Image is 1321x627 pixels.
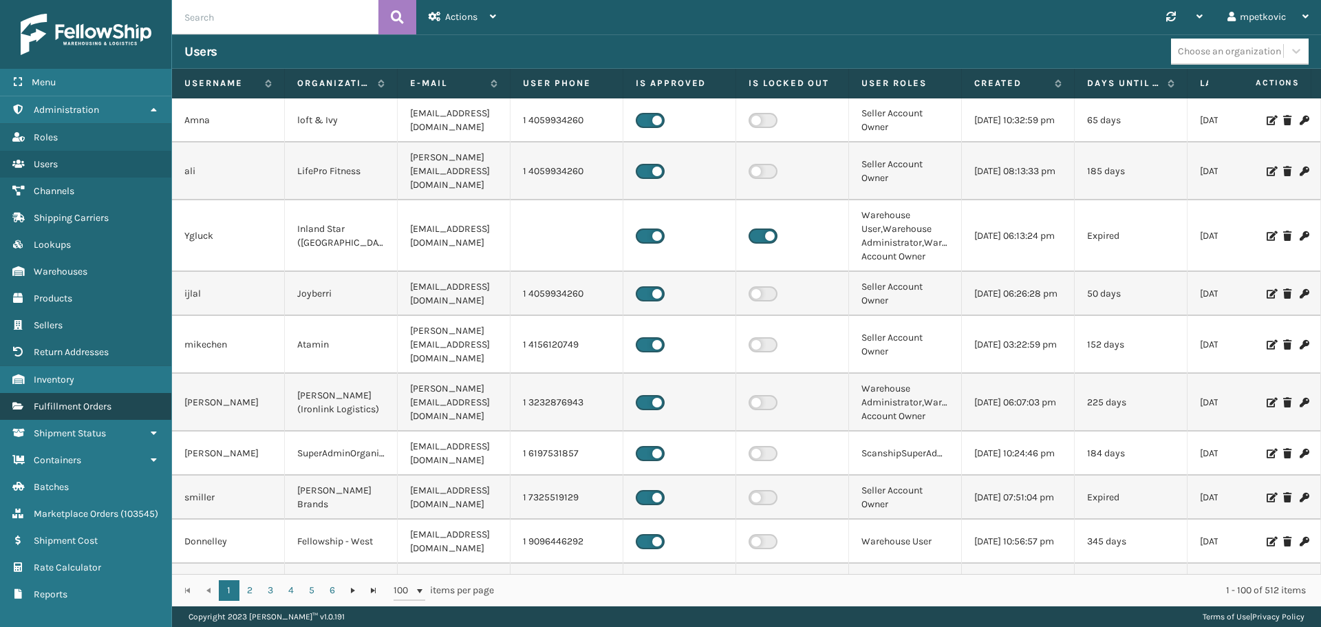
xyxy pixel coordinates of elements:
[1075,316,1188,374] td: 152 days
[184,43,217,60] h3: Users
[1267,289,1275,299] i: Edit
[849,142,962,200] td: Seller Account Owner
[962,520,1075,564] td: [DATE] 10:56:57 pm
[172,98,285,142] td: Amna
[849,272,962,316] td: Seller Account Owner
[398,272,511,316] td: [EMAIL_ADDRESS][DOMAIN_NAME]
[849,520,962,564] td: Warehouse User
[301,580,322,601] a: 5
[849,432,962,476] td: ScanshipSuperAdministrator
[172,476,285,520] td: smiller
[172,564,285,608] td: [PERSON_NAME]
[1283,398,1291,407] i: Delete
[368,585,379,596] span: Go to the last page
[1267,231,1275,241] i: Edit
[184,77,258,89] label: Username
[394,580,494,601] span: items per page
[636,77,723,89] label: Is Approved
[1267,449,1275,458] i: Edit
[363,580,384,601] a: Go to the last page
[285,200,398,272] td: Inland Star ([GEOGRAPHIC_DATA])
[34,158,58,170] span: Users
[1188,476,1300,520] td: [DATE] 07:21:44 pm
[1075,272,1188,316] td: 50 days
[285,374,398,432] td: [PERSON_NAME] (Ironlink Logistics)
[962,316,1075,374] td: [DATE] 03:22:59 pm
[398,564,511,608] td: [EMAIL_ADDRESS][DOMAIN_NAME]
[34,481,69,493] span: Batches
[260,580,281,601] a: 3
[1267,398,1275,407] i: Edit
[34,212,109,224] span: Shipping Carriers
[1283,537,1291,546] i: Delete
[749,77,836,89] label: Is Locked Out
[1212,72,1308,94] span: Actions
[511,374,623,432] td: 1 3232876943
[398,520,511,564] td: [EMAIL_ADDRESS][DOMAIN_NAME]
[1188,374,1300,432] td: [DATE] 12:08:43 am
[1300,493,1308,502] i: Change Password
[1188,520,1300,564] td: [DATE] 05:31:38 pm
[34,293,72,304] span: Products
[513,584,1306,597] div: 1 - 100 of 512 items
[1283,116,1291,125] i: Delete
[1188,142,1300,200] td: [DATE] 08:04:24 pm
[285,272,398,316] td: Joyberri
[34,185,74,197] span: Channels
[1075,476,1188,520] td: Expired
[962,432,1075,476] td: [DATE] 10:24:46 pm
[1075,520,1188,564] td: 345 days
[189,606,345,627] p: Copyright 2023 [PERSON_NAME]™ v 1.0.191
[1203,606,1304,627] div: |
[34,374,74,385] span: Inventory
[281,580,301,601] a: 4
[398,316,511,374] td: [PERSON_NAME][EMAIL_ADDRESS][DOMAIN_NAME]
[511,520,623,564] td: 1 9096446292
[1300,398,1308,407] i: Change Password
[1087,77,1161,89] label: Days until password expires
[1188,98,1300,142] td: [DATE] 02:35:13 pm
[1267,116,1275,125] i: Edit
[239,580,260,601] a: 2
[172,200,285,272] td: Ygluck
[410,77,484,89] label: E-mail
[1283,167,1291,176] i: Delete
[285,432,398,476] td: SuperAdminOrganization
[1178,44,1281,59] div: Choose an organization
[398,432,511,476] td: [EMAIL_ADDRESS][DOMAIN_NAME]
[1283,449,1291,458] i: Delete
[1203,612,1250,621] a: Terms of Use
[398,476,511,520] td: [EMAIL_ADDRESS][DOMAIN_NAME]
[962,272,1075,316] td: [DATE] 06:26:28 pm
[120,508,158,520] span: ( 103545 )
[285,142,398,200] td: LifePro Fitness
[1300,340,1308,350] i: Change Password
[1267,340,1275,350] i: Edit
[285,564,398,608] td: Oaktiv
[398,142,511,200] td: [PERSON_NAME][EMAIL_ADDRESS][DOMAIN_NAME]
[394,584,414,597] span: 100
[34,401,111,412] span: Fulfillment Orders
[172,374,285,432] td: [PERSON_NAME]
[962,142,1075,200] td: [DATE] 08:13:33 pm
[1188,200,1300,272] td: [DATE] 02:12:54 am
[1300,537,1308,546] i: Change Password
[849,476,962,520] td: Seller Account Owner
[962,374,1075,432] td: [DATE] 06:07:03 pm
[962,476,1075,520] td: [DATE] 07:51:04 pm
[849,374,962,432] td: Warehouse Administrator,Warehouse Account Owner
[1188,432,1300,476] td: [DATE] 08:55:28 pm
[1075,374,1188,432] td: 225 days
[1075,564,1188,608] td: 89 days
[1075,200,1188,272] td: Expired
[1188,564,1300,608] td: [DATE] 01:22:00 am
[962,200,1075,272] td: [DATE] 06:13:24 pm
[34,562,101,573] span: Rate Calculator
[34,104,99,116] span: Administration
[219,580,239,601] a: 1
[1300,116,1308,125] i: Change Password
[1252,612,1304,621] a: Privacy Policy
[1300,449,1308,458] i: Change Password
[1300,289,1308,299] i: Change Password
[172,432,285,476] td: [PERSON_NAME]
